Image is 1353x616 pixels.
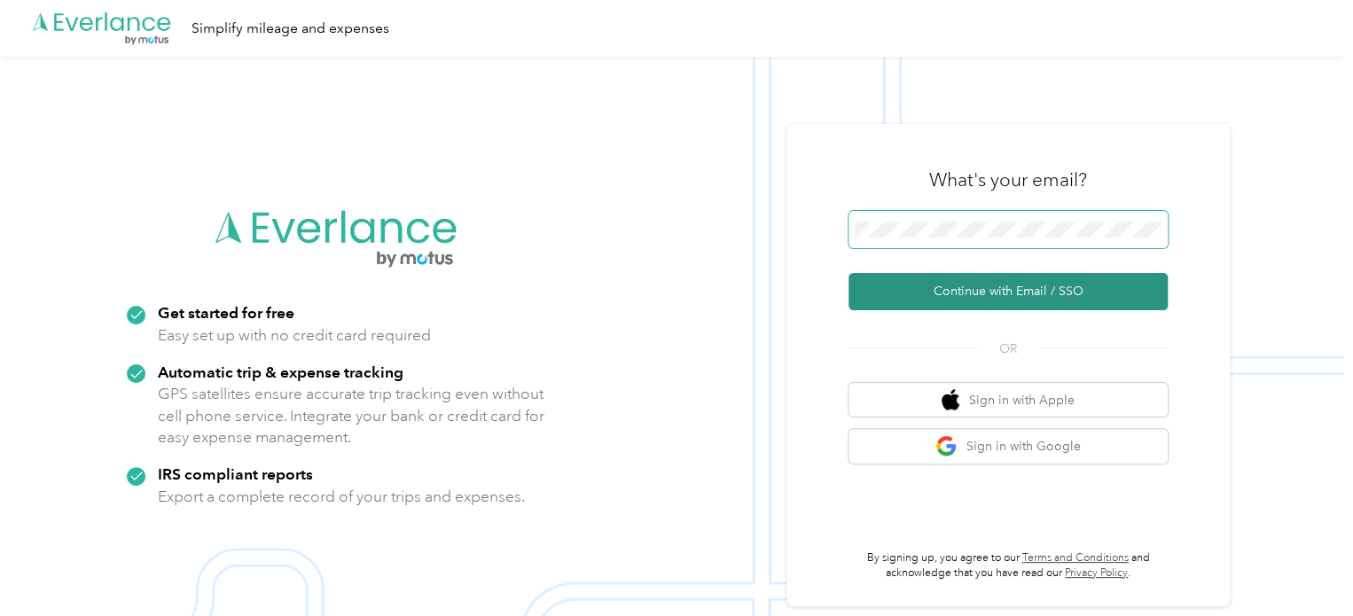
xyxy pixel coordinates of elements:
strong: IRS compliant reports [158,464,313,483]
a: Terms and Conditions [1022,551,1129,565]
strong: Get started for free [158,303,294,322]
span: OR [977,339,1039,358]
p: Easy set up with no credit card required [158,324,431,347]
strong: Automatic trip & expense tracking [158,363,403,381]
p: Export a complete record of your trips and expenses. [158,486,525,508]
p: By signing up, you agree to our and acknowledge that you have read our . [849,550,1168,581]
button: google logoSign in with Google [849,429,1168,464]
button: apple logoSign in with Apple [849,383,1168,417]
div: Simplify mileage and expenses [192,18,389,40]
button: Continue with Email / SSO [849,273,1168,310]
p: GPS satellites ensure accurate trip tracking even without cell phone service. Integrate your bank... [158,383,545,448]
img: apple logo [942,389,959,411]
a: Privacy Policy [1065,566,1128,580]
img: google logo [935,435,958,457]
h3: What's your email? [929,168,1087,192]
